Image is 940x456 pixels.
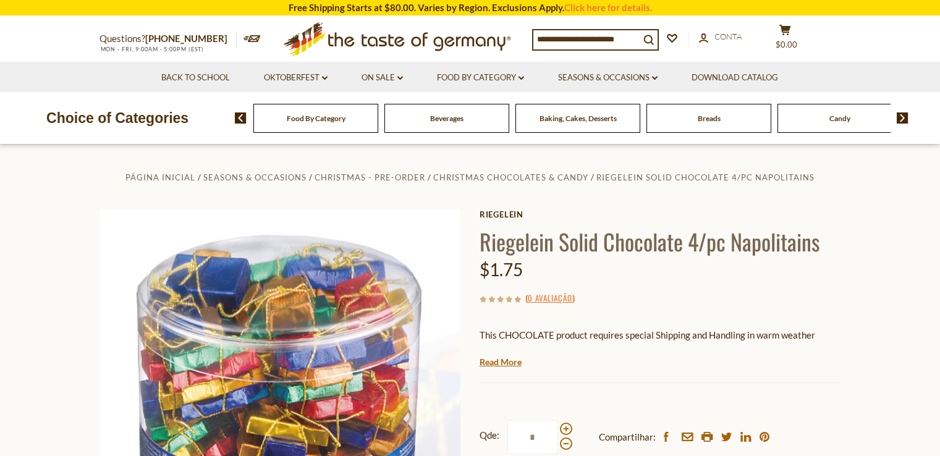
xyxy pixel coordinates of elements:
a: Beverages [430,114,464,123]
li: We will ship this product in heat-protective packaging and ice during warm weather months or to w... [491,352,841,368]
a: Oktoberfest [264,71,328,85]
a: Click here for details. [564,2,652,13]
a: Food By Category [287,114,345,123]
span: $1.75 [480,259,523,280]
a: Seasons & Occasions [558,71,658,85]
span: MON - FRI, 9:00AM - 5:00PM (EST) [100,46,205,53]
a: Breads [698,114,721,123]
p: Questions? [100,31,237,47]
a: Read More [480,356,522,368]
button: $0.00 [767,24,804,55]
span: Compartilhar: [599,429,656,445]
input: Qde: [507,420,558,454]
span: $0.00 [776,40,797,49]
a: Candy [829,114,850,123]
h1: Riegelein Solid Chocolate 4/pc Napolitains [480,227,841,255]
a: On Sale [362,71,403,85]
span: Conta [714,32,742,41]
a: Riegelein Solid Chocolate 4/pc Napolitains [596,172,815,182]
a: Back to School [161,71,230,85]
a: Baking, Cakes, Desserts [540,114,617,123]
a: [PHONE_NUMBER] [145,33,227,44]
img: previous arrow [235,112,247,124]
a: Christmas - PRE-ORDER [315,172,425,182]
p: This CHOCOLATE product requires special Shipping and Handling in warm weather [480,327,841,343]
a: Página inicial [125,172,195,182]
img: next arrow [897,112,908,124]
a: Download Catalog [692,71,778,85]
a: Seasons & Occasions [203,172,307,182]
a: Riegelein [480,209,841,219]
span: ( ) [525,292,575,304]
a: Conta [699,30,742,44]
strong: Qde: [480,428,499,443]
a: Food By Category [437,71,524,85]
a: 0 avaliação [528,292,572,305]
a: Christmas Chocolates & Candy [433,172,588,182]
